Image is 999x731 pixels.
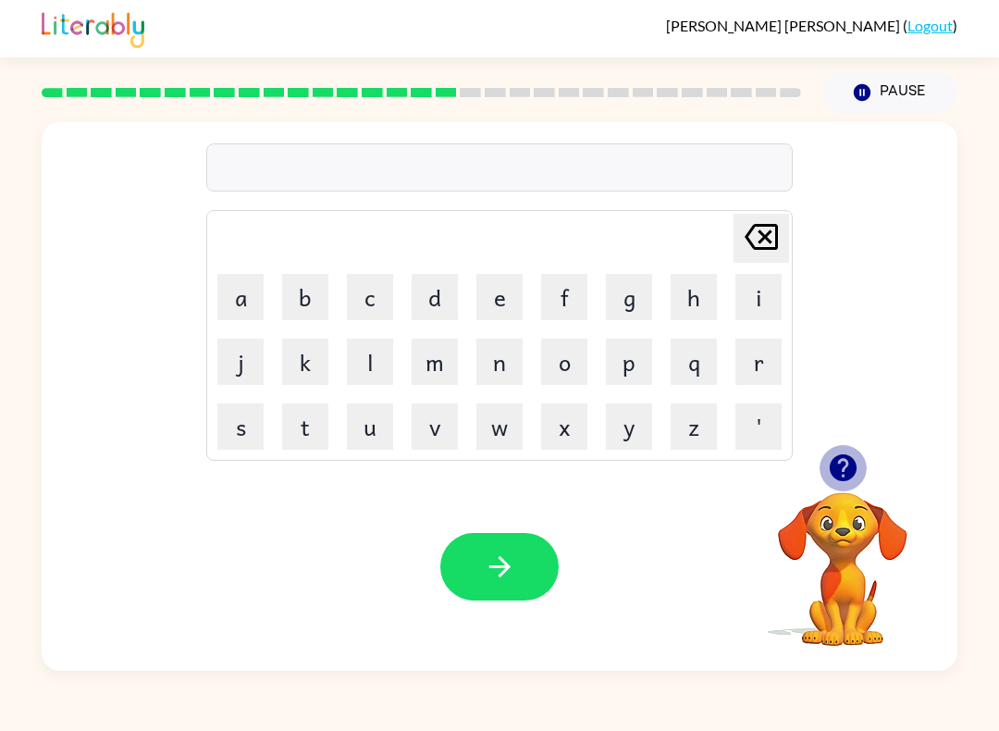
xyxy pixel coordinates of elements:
button: x [541,403,587,450]
img: Literably [42,7,144,48]
button: b [282,274,328,320]
button: o [541,339,587,385]
button: i [735,274,782,320]
button: e [476,274,523,320]
button: s [217,403,264,450]
button: q [671,339,717,385]
button: h [671,274,717,320]
a: Logout [907,17,953,34]
button: l [347,339,393,385]
button: d [412,274,458,320]
button: p [606,339,652,385]
button: r [735,339,782,385]
button: m [412,339,458,385]
button: ' [735,403,782,450]
video: Your browser must support playing .mp4 files to use Literably. Please try using another browser. [750,464,935,649]
button: y [606,403,652,450]
button: u [347,403,393,450]
button: v [412,403,458,450]
button: j [217,339,264,385]
button: c [347,274,393,320]
button: w [476,403,523,450]
button: z [671,403,717,450]
button: f [541,274,587,320]
div: ( ) [666,17,957,34]
span: [PERSON_NAME] [PERSON_NAME] [666,17,903,34]
button: g [606,274,652,320]
button: k [282,339,328,385]
button: Pause [823,71,957,114]
button: t [282,403,328,450]
button: a [217,274,264,320]
button: n [476,339,523,385]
